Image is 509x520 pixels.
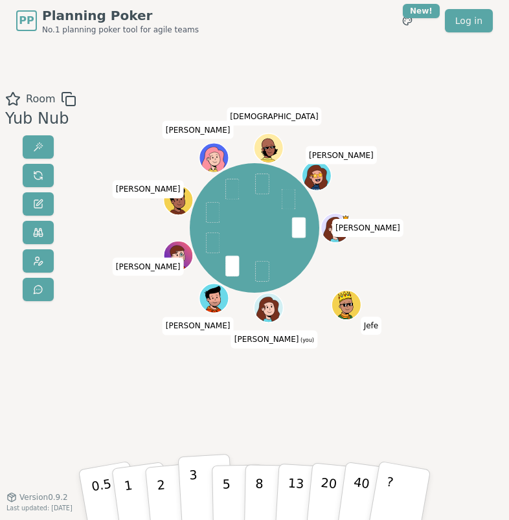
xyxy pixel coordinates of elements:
div: Yub Nub [5,107,76,130]
span: Click to change your name [361,317,382,335]
button: Version0.9.2 [6,492,68,503]
button: New! [396,9,419,32]
button: Click to change your avatar [254,294,282,322]
div: New! [403,4,440,18]
a: Log in [445,9,493,32]
span: Click to change your name [306,146,377,164]
button: Watch only [23,221,54,244]
span: Click to change your name [163,317,234,335]
span: Click to change your name [113,258,184,276]
span: Click to change your name [163,120,234,139]
button: Reset votes [23,164,54,187]
span: Version 0.9.2 [19,492,68,503]
span: (you) [299,337,314,343]
a: PPPlanning PokerNo.1 planning poker tool for agile teams [16,6,199,35]
button: Change name [23,192,54,216]
span: Click to change your name [231,330,317,348]
span: Click to change your name [113,180,184,198]
span: Planning Poker [42,6,199,25]
span: PP [19,13,34,28]
button: Change avatar [23,249,54,273]
span: No.1 planning poker tool for agile teams [42,25,199,35]
button: Send feedback [23,278,54,301]
button: Add as favourite [5,91,21,107]
span: Jon is the host [342,214,349,221]
button: Reveal votes [23,135,54,159]
span: Last updated: [DATE] [6,504,73,512]
span: Click to change your name [227,107,321,126]
span: Room [26,91,56,107]
span: Click to change your name [332,219,403,237]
